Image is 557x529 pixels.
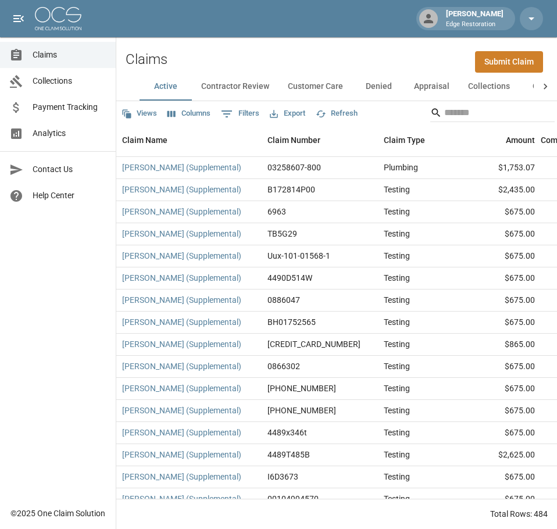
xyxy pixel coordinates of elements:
div: 00104994570 [267,493,319,505]
div: 03258607-800 [267,162,321,173]
img: ocs-logo-white-transparent.png [35,7,81,30]
div: $2,625.00 [465,444,541,466]
div: Testing [384,405,410,416]
div: Claim Name [116,124,262,156]
div: Testing [384,316,410,328]
div: Claim Type [378,124,465,156]
button: Refresh [313,105,360,123]
div: Testing [384,493,410,505]
div: Claim Type [384,124,425,156]
a: [PERSON_NAME] (Supplemental) [122,250,241,262]
button: Select columns [165,105,213,123]
div: Testing [384,383,410,394]
div: Amount [465,124,541,156]
div: dynamic tabs [140,73,534,101]
div: $675.00 [465,466,541,488]
div: Testing [384,228,410,240]
div: $675.00 [465,400,541,422]
div: I6D3673 [267,471,298,482]
div: Claim Number [267,124,320,156]
button: Appraisal [405,73,459,101]
div: TB5G29 [267,228,297,240]
div: 4489x346t [267,427,307,438]
span: Analytics [33,127,106,140]
a: [PERSON_NAME] (Supplemental) [122,272,241,284]
div: 01-009-248733 [267,405,336,416]
div: $675.00 [465,245,541,267]
div: 6963 [267,206,286,217]
div: Testing [384,449,410,460]
div: Testing [384,471,410,482]
div: $2,435.00 [465,179,541,201]
div: $675.00 [465,312,541,334]
a: [PERSON_NAME] (Supplemental) [122,162,241,173]
div: 300-0576430-2025 [267,338,360,350]
div: 4489T485B [267,449,310,460]
div: Testing [384,272,410,284]
div: Testing [384,206,410,217]
a: [PERSON_NAME] (Supplemental) [122,184,241,195]
div: © 2025 One Claim Solution [10,507,105,519]
button: Export [267,105,308,123]
div: $865.00 [465,334,541,356]
a: [PERSON_NAME] (Supplemental) [122,405,241,416]
div: $675.00 [465,267,541,289]
span: Contact Us [33,163,106,176]
div: [PERSON_NAME] [441,8,508,29]
div: $675.00 [465,422,541,444]
button: Customer Care [278,73,352,101]
div: $675.00 [465,488,541,510]
div: 300-0581033-2025 [267,383,336,394]
a: [PERSON_NAME] (Supplemental) [122,316,241,328]
div: 0886047 [267,294,300,306]
div: B172814P00 [267,184,315,195]
div: 4490D514W [267,272,312,284]
div: Amount [506,124,535,156]
a: Submit Claim [475,51,543,73]
div: Testing [384,250,410,262]
div: Total Rows: 484 [490,508,548,520]
a: [PERSON_NAME] (Supplemental) [122,360,241,372]
button: Denied [352,73,405,101]
div: Testing [384,184,410,195]
a: [PERSON_NAME] (Supplemental) [122,294,241,306]
span: Claims [33,49,106,61]
div: Claim Number [262,124,378,156]
span: Collections [33,75,106,87]
div: Testing [384,427,410,438]
h2: Claims [126,51,167,68]
button: Collections [459,73,519,101]
div: Uux-101-01568-1 [267,250,330,262]
a: [PERSON_NAME] (Supplemental) [122,471,241,482]
button: Active [140,73,192,101]
span: Payment Tracking [33,101,106,113]
span: Help Center [33,190,106,202]
a: [PERSON_NAME] (Supplemental) [122,449,241,460]
a: [PERSON_NAME] (Supplemental) [122,338,241,350]
a: [PERSON_NAME] (Supplemental) [122,427,241,438]
div: $675.00 [465,378,541,400]
a: [PERSON_NAME] (Supplemental) [122,206,241,217]
div: $675.00 [465,289,541,312]
div: Testing [384,338,410,350]
div: $675.00 [465,356,541,378]
a: [PERSON_NAME] (Supplemental) [122,493,241,505]
div: BH01752565 [267,316,316,328]
button: Views [119,105,160,123]
button: open drawer [7,7,30,30]
div: Claim Name [122,124,167,156]
div: Testing [384,360,410,372]
div: $675.00 [465,201,541,223]
a: [PERSON_NAME] (Supplemental) [122,383,241,394]
div: $675.00 [465,223,541,245]
div: Testing [384,294,410,306]
div: $1,753.07 [465,157,541,179]
div: Plumbing [384,162,418,173]
div: Search [430,103,555,124]
p: Edge Restoration [446,20,504,30]
button: Show filters [218,105,262,123]
button: Contractor Review [192,73,278,101]
div: 0866302 [267,360,300,372]
a: [PERSON_NAME] (Supplemental) [122,228,241,240]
